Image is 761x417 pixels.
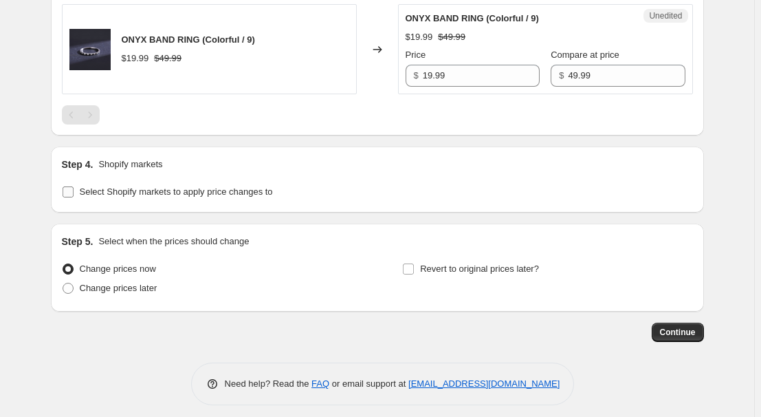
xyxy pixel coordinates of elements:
[551,50,619,60] span: Compare at price
[98,158,162,171] p: Shopify markets
[80,264,156,274] span: Change prices now
[406,30,433,44] div: $19.99
[414,70,419,81] span: $
[62,105,100,125] nav: Pagination
[408,378,560,389] a: [EMAIL_ADDRESS][DOMAIN_NAME]
[406,13,539,23] span: ONYX BAND RING (Colorful / 9)
[438,30,465,44] strike: $49.99
[649,10,682,21] span: Unedited
[660,327,696,338] span: Continue
[80,186,273,197] span: Select Shopify markets to apply price changes to
[406,50,426,60] span: Price
[652,323,704,342] button: Continue
[69,29,111,70] img: 17_7fe5ea74-fd44-416e-bc4d-c2f2ab03b8ab_80x.png
[225,378,312,389] span: Need help? Read the
[62,235,93,248] h2: Step 5.
[122,34,255,45] span: ONYX BAND RING (Colorful / 9)
[98,235,249,248] p: Select when the prices should change
[311,378,329,389] a: FAQ
[420,264,539,274] span: Revert to original prices later?
[122,52,149,65] div: $19.99
[154,52,181,65] strike: $49.99
[329,378,408,389] span: or email support at
[80,283,157,293] span: Change prices later
[62,158,93,171] h2: Step 4.
[559,70,564,81] span: $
